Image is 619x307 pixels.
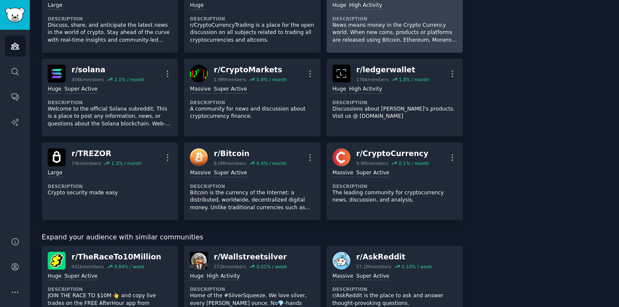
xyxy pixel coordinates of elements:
[190,22,314,44] p: r/CryptoCurrencyTrading is a place for the open discussion on all subjects related to trading all...
[349,85,382,94] div: High Activity
[356,169,390,177] div: Super Active
[42,142,178,220] a: TREZORr/TREZOR74kmembers1.3% / monthLargeDescriptionCrypto security made easy
[190,183,314,189] dt: Description
[114,264,144,270] div: 0.84 % / week
[332,99,457,105] dt: Description
[356,160,389,166] div: 9.9M members
[190,2,203,10] div: Huge
[190,148,208,166] img: Bitcoin
[72,148,142,159] div: r/ TREZOR
[190,65,208,82] img: CryptoMarkets
[48,99,172,105] dt: Description
[190,169,211,177] div: Massive
[48,85,61,94] div: Huge
[214,264,246,270] div: 272k members
[184,142,320,220] a: Bitcoinr/Bitcoin8.0Mmembers0.4% / monthMassiveSuper ActiveDescriptionBitcoin is the currency of t...
[399,77,429,82] div: 1.8 % / month
[332,148,350,166] img: CryptoCurrency
[72,160,101,166] div: 74k members
[48,273,61,281] div: Huge
[190,85,211,94] div: Massive
[332,22,457,44] p: News means money in the Crypto Currency world. When new coins, products or platforms are released...
[190,105,314,120] p: A community for news and discussion about cryptocurrency finance.
[214,252,287,262] div: r/ Wallstreetsilver
[207,273,240,281] div: High Activity
[42,232,203,243] span: Expand your audience with similar communities
[332,292,457,307] p: r/AskReddit is the place to ask and answer thought-provoking questions.
[190,286,314,292] dt: Description
[48,189,172,197] p: Crypto security made easy
[190,16,314,22] dt: Description
[214,148,287,159] div: r/ Bitcoin
[190,273,203,281] div: Huge
[114,77,144,82] div: 2.1 % / month
[48,65,66,82] img: solana
[190,99,314,105] dt: Description
[112,160,142,166] div: 1.3 % / month
[48,105,172,128] p: Welcome to the official Solana subreddit. This is a place to post any information, news, or quest...
[48,169,62,177] div: Large
[5,8,25,23] img: GummySearch logo
[332,286,457,292] dt: Description
[332,183,457,189] dt: Description
[48,252,66,270] img: TheRaceTo10Million
[190,189,314,212] p: Bitcoin is the currency of the Internet: a distributed, worldwide, decentralized digital money. U...
[72,264,104,270] div: 441k members
[356,273,390,281] div: Super Active
[332,16,457,22] dt: Description
[256,77,287,82] div: 0.8 % / month
[401,264,432,270] div: 0.10 % / week
[332,2,346,10] div: Huge
[64,273,97,281] div: Super Active
[332,169,353,177] div: Massive
[48,148,66,166] img: TREZOR
[214,160,246,166] div: 8.0M members
[72,252,161,262] div: r/ TheRaceTo10Million
[190,252,208,270] img: Wallstreetsilver
[72,65,144,75] div: r/ solana
[332,105,457,120] p: Discussions about [PERSON_NAME]'s products. Visit us @ [DOMAIN_NAME]
[42,59,178,136] a: solanar/solana456kmembers2.1% / monthHugeSuper ActiveDescriptionWelcome to the official Solana su...
[214,169,247,177] div: Super Active
[399,160,429,166] div: 0.1 % / month
[349,2,382,10] div: High Activity
[184,59,320,136] a: CryptoMarketsr/CryptoMarkets1.9Mmembers0.8% / monthMassiveSuper ActiveDescriptionA community for ...
[257,264,287,270] div: 0.01 % / week
[327,59,463,136] a: ledgerwalletr/ledgerwallet176kmembers1.8% / monthHugeHigh ActivityDescriptionDiscussions about [P...
[48,2,62,10] div: Large
[214,65,287,75] div: r/ CryptoMarkets
[332,273,353,281] div: Massive
[64,85,97,94] div: Super Active
[327,142,463,220] a: CryptoCurrencyr/CryptoCurrency9.9Mmembers0.1% / monthMassiveSuper ActiveDescriptionThe leading co...
[332,252,350,270] img: AskReddit
[48,286,172,292] dt: Description
[356,148,429,159] div: r/ CryptoCurrency
[332,189,457,204] p: The leading community for cryptocurrency news, discussion, and analysis.
[48,22,172,44] p: Discuss, share, and anticipate the latest news in the world of crypto. Stay ahead of the curve wi...
[332,65,350,82] img: ledgerwallet
[356,65,429,75] div: r/ ledgerwallet
[256,160,287,166] div: 0.4 % / month
[48,16,172,22] dt: Description
[72,77,104,82] div: 456k members
[356,252,432,262] div: r/ AskReddit
[214,77,246,82] div: 1.9M members
[356,77,389,82] div: 176k members
[332,85,346,94] div: Huge
[214,85,247,94] div: Super Active
[48,183,172,189] dt: Description
[356,264,391,270] div: 57.1M members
